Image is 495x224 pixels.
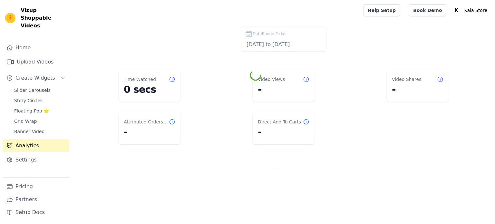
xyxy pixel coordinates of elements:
[124,76,156,83] dt: Time Watched
[10,117,69,126] a: Grid Wrap
[10,106,69,115] a: Floating-Pop ⭐
[3,55,69,68] a: Upload Videos
[392,84,443,95] dd: -
[258,84,309,95] dd: -
[10,96,69,105] a: Story Circles
[3,72,69,84] button: Create Widgets
[409,4,446,16] a: Book Demo
[3,41,69,54] a: Home
[10,86,69,95] a: Slider Carousels
[124,84,175,95] dd: 0 secs
[14,128,44,135] span: Banner Video
[462,5,490,16] p: Kala Store
[5,13,15,23] img: Vizup
[3,206,69,219] a: Setup Docs
[21,6,67,30] span: Vizup Shoppable Videos
[124,126,175,138] dd: -
[14,97,43,104] span: Story Circles
[253,31,287,37] span: DateRange Picker
[245,40,322,49] input: DateRange Picker
[258,76,285,83] dt: Video Views
[124,119,169,125] dt: Attributed Orders Count
[364,4,400,16] a: Help Setup
[15,74,55,82] span: Create Widgets
[10,127,69,136] a: Banner Video
[3,180,69,193] a: Pricing
[3,193,69,206] a: Partners
[455,7,459,14] text: K
[3,153,69,166] a: Settings
[258,126,309,138] dd: -
[3,139,69,152] a: Analytics
[451,5,490,16] button: K Kala Store
[258,119,301,125] dt: Direct Add To Carts
[392,76,421,83] dt: Video Shares
[14,87,51,93] span: Slider Carousels
[14,118,37,124] span: Grid Wrap
[14,108,49,114] span: Floating-Pop ⭐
